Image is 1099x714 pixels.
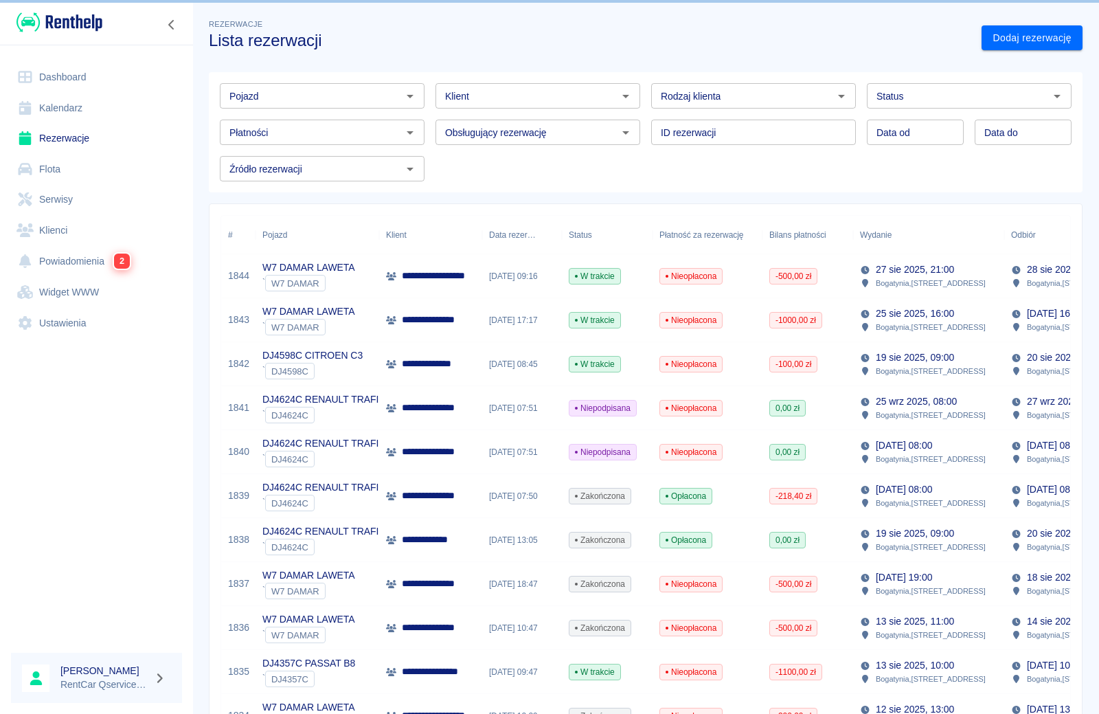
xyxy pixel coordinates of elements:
[569,446,636,458] span: Niepodpisana
[660,490,712,502] span: Opłacona
[659,216,744,254] div: Płatność za rezerwację
[482,518,562,562] div: [DATE] 13:05
[482,298,562,342] div: [DATE] 17:17
[266,410,314,421] span: DJ4624C
[386,216,407,254] div: Klient
[262,407,385,423] div: `
[562,216,653,254] div: Status
[770,622,817,634] span: -500,00 zł
[262,671,355,687] div: `
[266,322,325,333] span: W7 DAMAR
[228,533,249,547] a: 1838
[876,658,954,673] p: 13 sie 2025, 10:00
[262,216,287,254] div: Pojazd
[1027,658,1083,673] p: [DATE] 10:00
[482,606,562,650] div: [DATE] 10:47
[262,656,355,671] p: DJ4357C PASSAT B8
[770,666,822,678] span: -1100,00 zł
[982,25,1083,51] a: Dodaj rezerwację
[266,674,314,684] span: DJ4357C
[114,254,130,269] span: 2
[867,120,964,145] input: DD.MM.YYYY
[876,453,986,465] p: Bogatynia , [STREET_ADDRESS]
[228,357,249,371] a: 1842
[482,562,562,606] div: [DATE] 18:47
[262,568,355,583] p: W7 DAMAR LAWETA
[60,678,148,692] p: RentCar Qservice Damar Parts
[228,489,249,503] a: 1839
[262,495,385,511] div: `
[262,319,355,335] div: `
[482,430,562,474] div: [DATE] 07:51
[975,120,1072,145] input: DD.MM.YYYY
[221,216,256,254] div: #
[11,215,182,246] a: Klienci
[400,159,420,179] button: Otwórz
[660,402,722,414] span: Nieopłacona
[60,664,148,678] h6: [PERSON_NAME]
[11,123,182,154] a: Rezerwacje
[876,570,932,585] p: [DATE] 19:00
[262,348,363,363] p: DJ4598C CITROEN C3
[660,622,722,634] span: Nieopłacona
[770,490,817,502] span: -218,40 zł
[770,402,805,414] span: 0,00 zł
[660,578,722,590] span: Nieopłacona
[262,583,355,599] div: `
[770,534,805,546] span: 0,00 zł
[1036,225,1055,245] button: Sort
[262,539,385,555] div: `
[228,216,233,254] div: #
[266,454,314,465] span: DJ4624C
[262,436,385,451] p: DJ4624C RENAULT TRAFIC
[379,216,482,254] div: Klient
[482,474,562,518] div: [DATE] 07:50
[1027,482,1083,497] p: [DATE] 08:00
[569,216,592,254] div: Status
[876,306,954,321] p: 25 sie 2025, 16:00
[569,578,631,590] span: Zakończona
[876,614,954,629] p: 13 sie 2025, 11:00
[228,577,249,591] a: 1837
[266,586,325,596] span: W7 DAMAR
[876,585,986,597] p: Bogatynia , [STREET_ADDRESS]
[876,365,986,377] p: Bogatynia , [STREET_ADDRESS]
[262,260,355,275] p: W7 DAMAR LAWETA
[569,358,620,370] span: W trakcie
[770,270,817,282] span: -500,00 zł
[266,278,325,289] span: W7 DAMAR
[262,524,385,539] p: DJ4624C RENAULT TRAFIC
[266,542,314,553] span: DJ4624C
[209,31,971,50] h3: Lista rezerwacji
[876,394,957,409] p: 25 wrz 2025, 08:00
[876,277,986,289] p: Bogatynia , [STREET_ADDRESS]
[228,401,249,415] a: 1841
[262,612,355,627] p: W7 DAMAR LAWETA
[161,16,182,34] button: Zwiń nawigację
[569,314,620,326] span: W trakcie
[11,184,182,215] a: Serwisy
[228,621,249,635] a: 1836
[569,666,620,678] span: W trakcie
[482,342,562,386] div: [DATE] 08:45
[11,277,182,308] a: Widget WWW
[11,154,182,185] a: Flota
[616,123,635,142] button: Otwórz
[770,314,822,326] span: -1000,00 zł
[660,358,722,370] span: Nieopłacona
[262,363,363,379] div: `
[569,534,631,546] span: Zakończona
[262,304,355,319] p: W7 DAMAR LAWETA
[228,269,249,283] a: 1844
[1047,87,1067,106] button: Otwórz
[266,366,314,377] span: DJ4598C
[209,20,262,28] span: Rezerwacje
[653,216,762,254] div: Płatność za rezerwację
[876,409,986,421] p: Bogatynia , [STREET_ADDRESS]
[762,216,853,254] div: Bilans płatności
[876,350,954,365] p: 19 sie 2025, 09:00
[262,392,385,407] p: DJ4624C RENAULT TRAFIC
[11,93,182,124] a: Kalendarz
[482,216,562,254] div: Data rezerwacji
[569,622,631,634] span: Zakończona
